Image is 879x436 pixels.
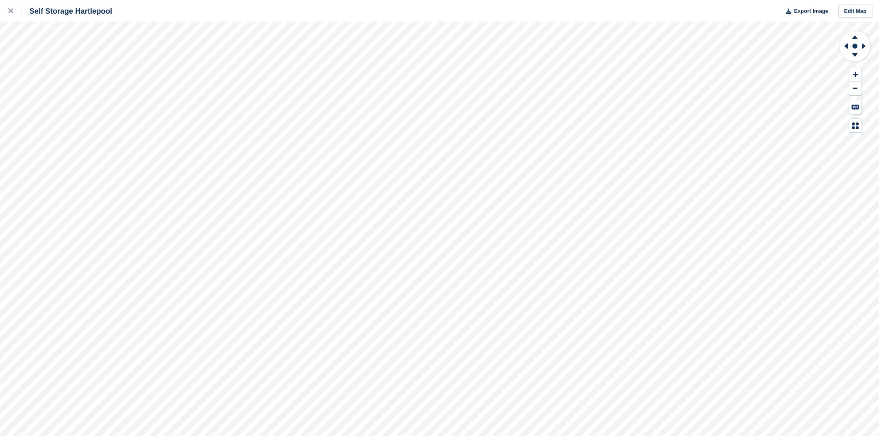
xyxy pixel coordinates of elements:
button: Keyboard Shortcuts [849,100,862,114]
div: Self Storage Hartlepool [22,6,112,16]
span: Export Image [794,7,828,15]
button: Map Legend [849,119,862,132]
button: Zoom In [849,68,862,82]
a: Edit Map [838,5,872,18]
button: Export Image [781,5,828,18]
button: Zoom Out [849,82,862,96]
